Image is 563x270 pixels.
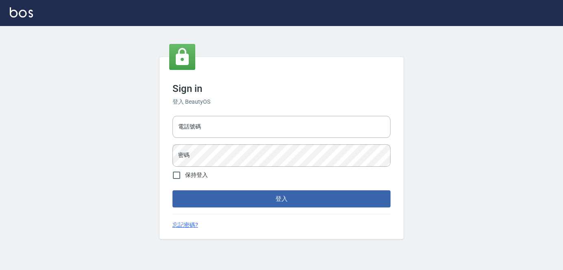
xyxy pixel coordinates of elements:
[172,98,391,106] h6: 登入 BeautyOS
[10,7,33,17] img: Logo
[172,190,391,207] button: 登入
[172,83,391,94] h3: Sign in
[185,171,208,179] span: 保持登入
[172,221,198,229] a: 忘記密碼?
